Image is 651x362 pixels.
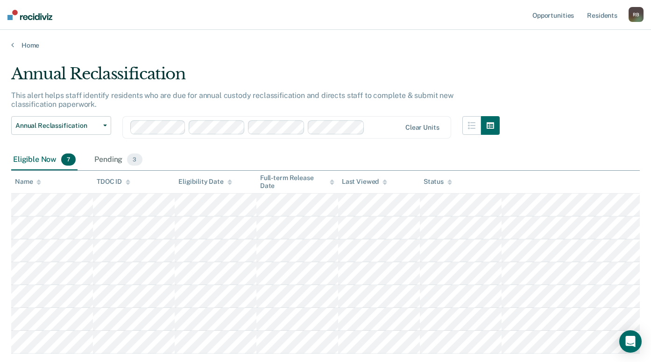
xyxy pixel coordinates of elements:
[127,153,142,166] span: 3
[260,174,334,190] div: Full-term Release Date
[342,178,387,186] div: Last Viewed
[92,150,144,170] div: Pending3
[97,178,130,186] div: TDOC ID
[619,330,642,353] div: Open Intercom Messenger
[178,178,232,186] div: Eligibility Date
[15,122,99,130] span: Annual Reclassification
[405,124,439,132] div: Clear units
[11,64,500,91] div: Annual Reclassification
[629,7,644,22] div: R B
[7,10,52,20] img: Recidiviz
[15,178,41,186] div: Name
[11,41,640,49] a: Home
[61,153,76,166] span: 7
[11,150,78,170] div: Eligible Now7
[629,7,644,22] button: RB
[11,91,453,109] p: This alert helps staff identify residents who are due for annual custody reclassification and dir...
[11,116,111,135] button: Annual Reclassification
[424,178,452,186] div: Status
